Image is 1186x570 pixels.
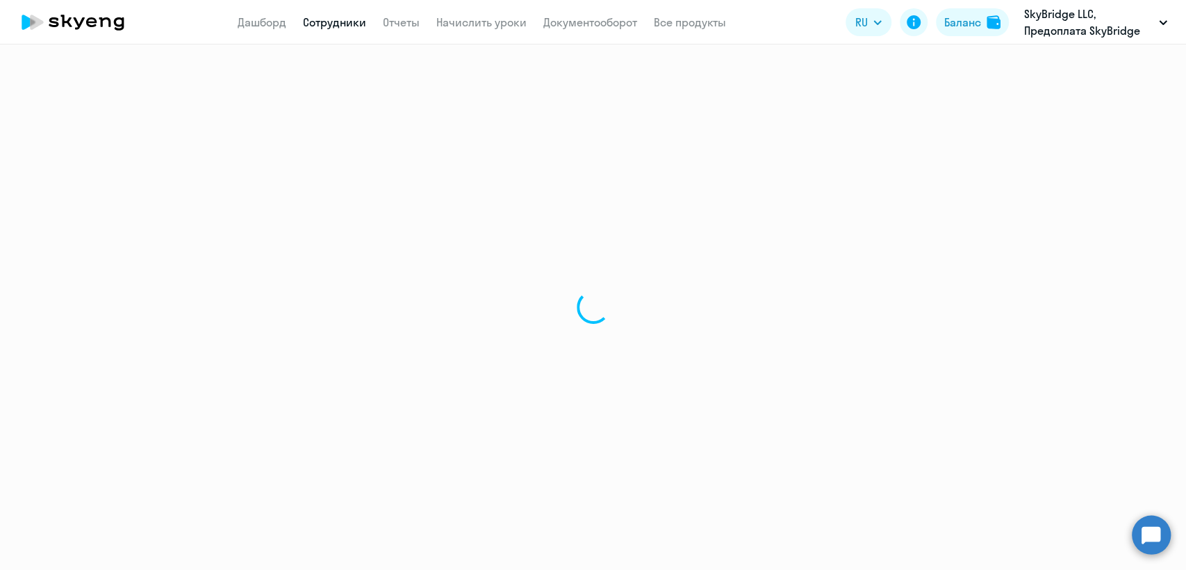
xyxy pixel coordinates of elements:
[944,14,981,31] div: Баланс
[238,15,286,29] a: Дашборд
[846,8,891,36] button: RU
[436,15,527,29] a: Начислить уроки
[936,8,1009,36] button: Балансbalance
[543,15,637,29] a: Документооборот
[1024,6,1153,39] p: SkyBridge LLC, Предоплата SkyBridge LLC
[1017,6,1174,39] button: SkyBridge LLC, Предоплата SkyBridge LLC
[303,15,366,29] a: Сотрудники
[855,14,868,31] span: RU
[383,15,420,29] a: Отчеты
[987,15,1000,29] img: balance
[654,15,726,29] a: Все продукты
